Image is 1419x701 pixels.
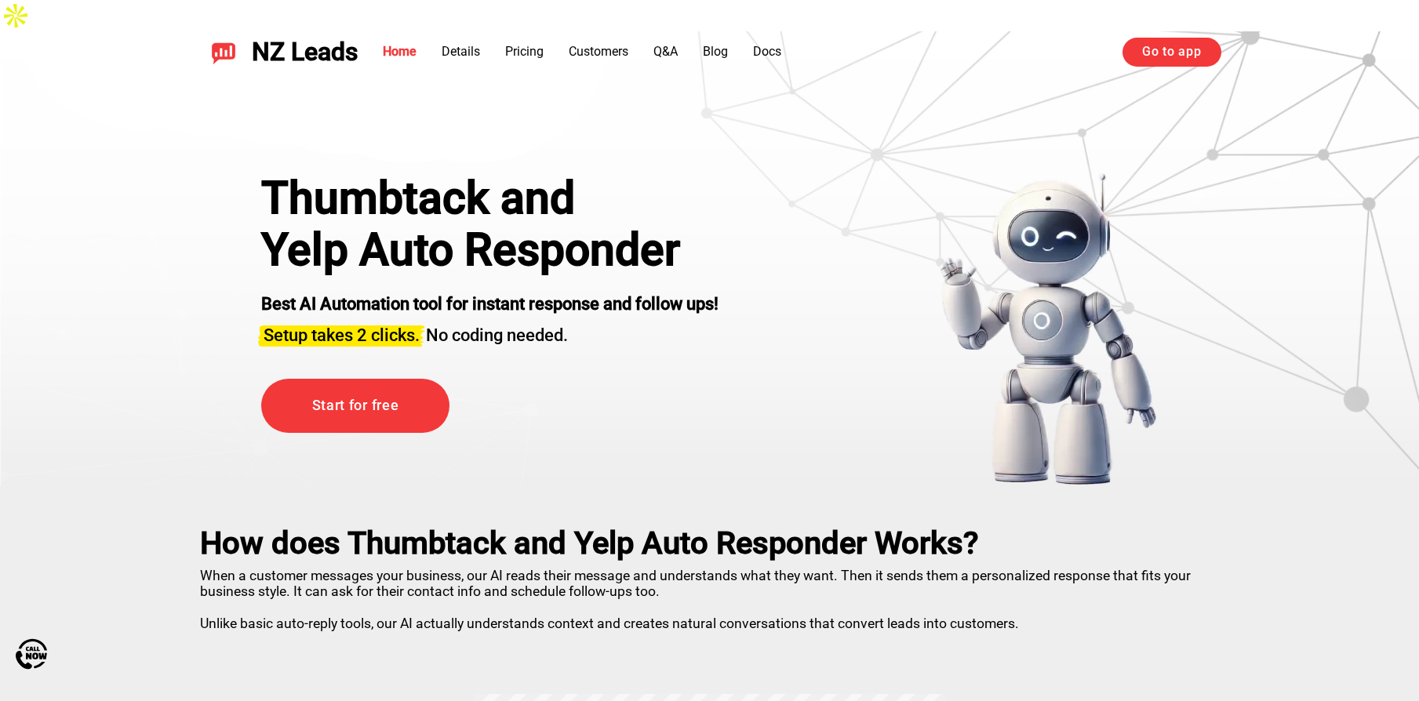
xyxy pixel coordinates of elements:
[383,44,417,59] a: Home
[261,379,449,433] a: Start for free
[200,525,1220,561] h2: How does Thumbtack and Yelp Auto Responder Works?
[252,38,358,67] span: NZ Leads
[505,44,544,59] a: Pricing
[569,44,628,59] a: Customers
[200,561,1220,631] p: When a customer messages your business, our AI reads their message and understands what they want...
[16,638,47,670] img: Call Now
[442,44,480,59] a: Details
[261,294,719,314] strong: Best AI Automation tool for instant response and follow ups!
[261,316,719,347] h3: No coding needed.
[211,39,236,64] img: NZ Leads logo
[1122,38,1221,66] a: Go to app
[939,173,1158,486] img: yelp bot
[261,224,719,276] h1: Yelp Auto Responder
[703,44,728,59] a: Blog
[261,173,719,224] div: Thumbtack and
[264,325,420,345] span: Setup takes 2 clicks.
[753,44,781,59] a: Docs
[653,44,678,59] a: Q&A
